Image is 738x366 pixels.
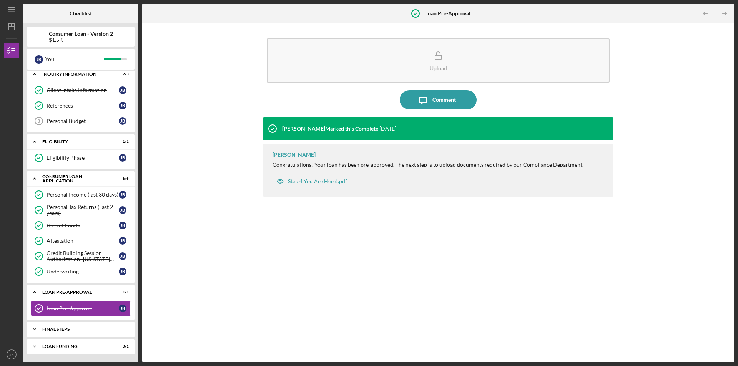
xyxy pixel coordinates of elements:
a: Personal Tax Returns (Last 2 years)JB [31,202,131,218]
div: J B [119,154,126,162]
tspan: 3 [38,119,40,123]
b: Loan Pre-Approval [425,10,470,17]
a: Client Intake InformationJB [31,83,131,98]
div: Eligibility [42,139,110,144]
div: J B [119,206,126,214]
div: J B [35,55,43,64]
div: Loan Pre-Approval [47,305,119,311]
div: J B [119,102,126,109]
text: JB [9,353,13,357]
div: 6 / 6 [115,176,129,181]
a: Loan Pre-ApprovalJB [31,301,131,316]
div: References [47,103,119,109]
div: Loan Funding [42,344,110,349]
a: AttestationJB [31,233,131,248]
div: Congratulations! Your loan has been pre-approved. The next step is to upload documents required b... [273,162,583,168]
div: Attestation [47,238,119,244]
div: Uses of Funds [47,222,119,229]
div: Personal Budget [47,118,119,124]
div: $1.5K [49,37,113,43]
div: J B [119,191,126,199]
div: Consumer Loan Application [42,174,110,183]
div: J B [119,86,126,94]
div: J B [119,252,126,260]
div: Personal Income (last 30 days) [47,192,119,198]
div: You [45,53,104,66]
a: 3Personal BudgetJB [31,113,131,129]
a: Personal Income (last 30 days)JB [31,187,131,202]
div: Loan Pre-Approval [42,290,110,295]
div: 1 / 1 [115,290,129,295]
button: Upload [267,38,610,83]
div: [PERSON_NAME] [273,152,316,158]
div: Underwriting [47,268,119,275]
div: FINAL STEPS [42,327,125,331]
button: Step 4 You Are Here!.pdf [273,174,351,189]
button: JB [4,347,19,362]
div: 2 / 3 [115,72,129,76]
div: J B [119,237,126,245]
div: Eligibility Phase [47,155,119,161]
div: Personal Tax Returns (Last 2 years) [47,204,119,216]
div: 1 / 1 [115,139,129,144]
a: Credit Building Session Authorization- [US_STATE] OnlyJB [31,248,131,264]
a: UnderwritingJB [31,264,131,279]
div: Comment [432,90,456,109]
a: Uses of FundsJB [31,218,131,233]
div: J B [119,305,126,312]
div: J B [119,268,126,275]
div: Credit Building Session Authorization- [US_STATE] Only [47,250,119,262]
b: Checklist [70,10,92,17]
div: 0 / 1 [115,344,129,349]
a: ReferencesJB [31,98,131,113]
div: [PERSON_NAME] Marked this Complete [282,126,378,132]
time: 2025-09-03 14:03 [379,126,396,132]
b: Consumer Loan - Version 2 [49,31,113,37]
div: Upload [430,65,447,71]
a: Eligibility PhaseJB [31,150,131,166]
div: Inquiry Information [42,72,110,76]
div: J B [119,117,126,125]
div: Client Intake Information [47,87,119,93]
button: Comment [400,90,477,109]
div: J B [119,222,126,229]
div: Step 4 You Are Here!.pdf [288,178,347,184]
